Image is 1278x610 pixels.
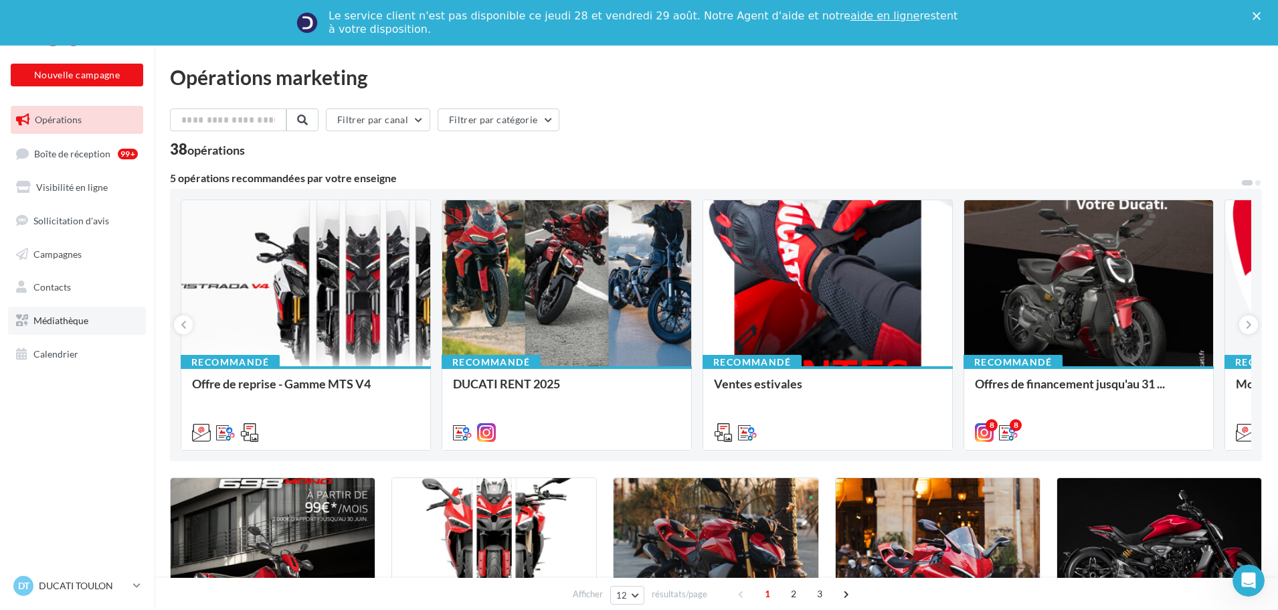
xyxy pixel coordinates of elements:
[33,248,82,259] span: Campagnes
[118,149,138,159] div: 99+
[8,106,146,134] a: Opérations
[975,376,1165,391] span: Offres de financement jusqu'au 31 ...
[1233,564,1265,597] iframe: Intercom live chat
[8,173,146,202] a: Visibilité en ligne
[442,355,541,370] div: Recommandé
[610,586,644,605] button: 12
[39,579,128,593] p: DUCATI TOULON
[329,9,960,36] div: Le service client n'est pas disponible ce jeudi 28 et vendredi 29 août. Notre Agent d'aide et not...
[850,9,919,22] a: aide en ligne
[714,376,802,391] span: Ventes estivales
[192,376,371,391] span: Offre de reprise - Gamme MTS V4
[453,376,560,391] span: DUCATI RENT 2025
[986,419,998,431] div: 8
[8,240,146,269] a: Campagnes
[33,215,109,226] span: Sollicitation d'avis
[1253,12,1266,20] div: Fermer
[438,108,559,131] button: Filtrer par catégorie
[36,181,108,193] span: Visibilité en ligne
[652,588,707,601] span: résultats/page
[8,273,146,301] a: Contacts
[170,142,245,157] div: 38
[8,139,146,168] a: Boîte de réception99+
[757,583,778,605] span: 1
[181,355,280,370] div: Recommandé
[703,355,802,370] div: Recommandé
[964,355,1063,370] div: Recommandé
[11,573,143,599] a: DT DUCATI TOULON
[187,144,245,156] div: opérations
[34,147,110,159] span: Boîte de réception
[8,307,146,335] a: Médiathèque
[1010,419,1022,431] div: 8
[616,590,628,601] span: 12
[33,348,78,360] span: Calendrier
[170,173,1241,183] div: 5 opérations recommandées par votre enseigne
[8,340,146,368] a: Calendrier
[326,108,430,131] button: Filtrer par canal
[8,207,146,235] a: Sollicitation d'avis
[33,281,71,293] span: Contacts
[783,583,804,605] span: 2
[35,114,82,125] span: Opérations
[573,588,603,601] span: Afficher
[170,67,1262,87] div: Opérations marketing
[11,64,143,86] button: Nouvelle campagne
[296,12,318,33] img: Profile image for Service-Client
[33,315,88,326] span: Médiathèque
[809,583,830,605] span: 3
[18,579,29,593] span: DT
